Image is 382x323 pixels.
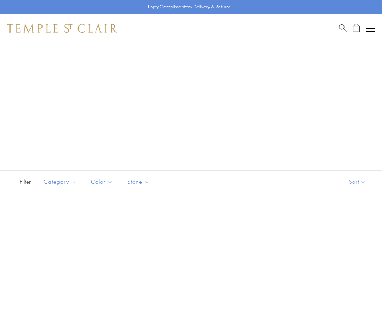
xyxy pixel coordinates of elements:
[40,177,82,186] span: Category
[122,174,155,190] button: Stone
[333,171,382,193] button: Show sort by
[7,24,117,33] img: Temple St. Clair
[87,177,118,186] span: Color
[38,174,82,190] button: Category
[85,174,118,190] button: Color
[148,3,231,11] p: Enjoy Complimentary Delivery & Returns
[124,177,155,186] span: Stone
[366,24,375,33] button: Open navigation
[339,24,347,33] a: Search
[353,24,360,33] a: Open Shopping Bag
